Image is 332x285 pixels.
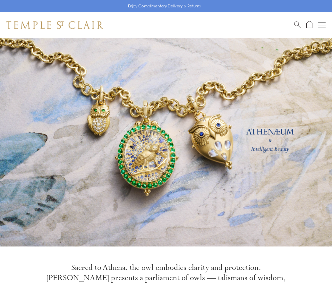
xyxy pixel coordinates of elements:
button: Open navigation [318,21,326,29]
a: Search [294,21,301,29]
a: Open Shopping Bag [306,21,312,29]
p: Enjoy Complimentary Delivery & Returns [128,3,201,9]
img: Temple St. Clair [6,21,103,29]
